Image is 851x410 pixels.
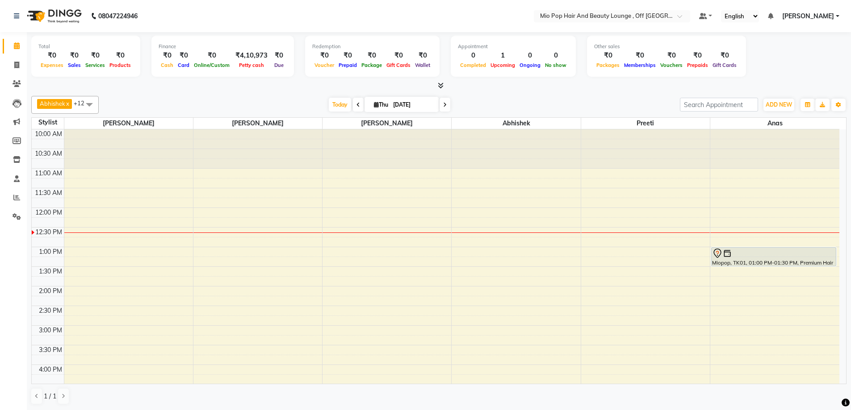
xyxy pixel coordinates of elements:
span: Card [176,62,192,68]
span: Abhishek [40,100,65,107]
div: ₹0 [336,50,359,61]
div: Other sales [594,43,739,50]
div: ₹0 [384,50,413,61]
span: Today [329,98,351,112]
div: ₹0 [359,50,384,61]
input: Search Appointment [680,98,758,112]
span: [PERSON_NAME] [64,118,193,129]
span: Services [83,62,107,68]
span: No show [543,62,569,68]
div: 12:30 PM [34,228,64,237]
div: 2:30 PM [37,306,64,315]
span: Voucher [312,62,336,68]
div: ₹0 [159,50,176,61]
div: 1:00 PM [37,247,64,257]
span: Package [359,62,384,68]
span: Packages [594,62,622,68]
span: Abhishek [452,118,580,129]
div: Redemption [312,43,432,50]
div: Total [38,43,133,50]
div: 11:00 AM [33,169,64,178]
div: ₹0 [312,50,336,61]
span: Wallet [413,62,432,68]
input: 2025-09-04 [390,98,435,112]
img: logo [23,4,84,29]
div: 1 [488,50,517,61]
div: 2:00 PM [37,286,64,296]
div: Miopop, TK01, 01:00 PM-01:30 PM, Premium Hair Wash - Short [712,248,836,266]
div: ₹0 [622,50,658,61]
span: Memberships [622,62,658,68]
span: Expenses [38,62,66,68]
div: 11:30 AM [33,188,64,198]
span: Completed [458,62,488,68]
span: Due [272,62,286,68]
div: ₹0 [38,50,66,61]
span: Prepaid [336,62,359,68]
div: 12:00 PM [34,208,64,217]
span: Prepaids [685,62,710,68]
div: Stylist [32,118,64,127]
div: ₹0 [594,50,622,61]
div: ₹0 [83,50,107,61]
span: [PERSON_NAME] [323,118,451,129]
span: Cash [159,62,176,68]
a: x [65,100,69,107]
span: Online/Custom [192,62,232,68]
span: preeti [581,118,710,129]
div: 3:00 PM [37,326,64,335]
span: Upcoming [488,62,517,68]
span: [PERSON_NAME] [193,118,322,129]
div: 3:30 PM [37,345,64,355]
span: +12 [74,99,91,107]
span: Gift Cards [710,62,739,68]
div: ₹0 [192,50,232,61]
div: 0 [543,50,569,61]
div: Appointment [458,43,569,50]
div: ₹0 [176,50,192,61]
div: 0 [517,50,543,61]
span: anas [710,118,839,129]
div: ₹0 [107,50,133,61]
div: ₹0 [66,50,83,61]
div: 4:00 PM [37,365,64,374]
div: ₹0 [271,50,287,61]
span: Vouchers [658,62,685,68]
div: 10:00 AM [33,129,64,139]
div: 0 [458,50,488,61]
div: ₹0 [685,50,710,61]
span: Petty cash [237,62,266,68]
span: ADD NEW [766,101,792,108]
span: Sales [66,62,83,68]
span: [PERSON_NAME] [782,12,834,21]
div: ₹4,10,973 [232,50,271,61]
div: 1:30 PM [37,267,64,276]
div: 10:30 AM [33,149,64,158]
div: ₹0 [413,50,432,61]
span: Thu [372,101,390,108]
button: ADD NEW [763,99,794,111]
div: ₹0 [658,50,685,61]
span: Gift Cards [384,62,413,68]
b: 08047224946 [98,4,138,29]
div: ₹0 [710,50,739,61]
div: Finance [159,43,287,50]
span: 1 / 1 [44,392,56,401]
span: Products [107,62,133,68]
span: Ongoing [517,62,543,68]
